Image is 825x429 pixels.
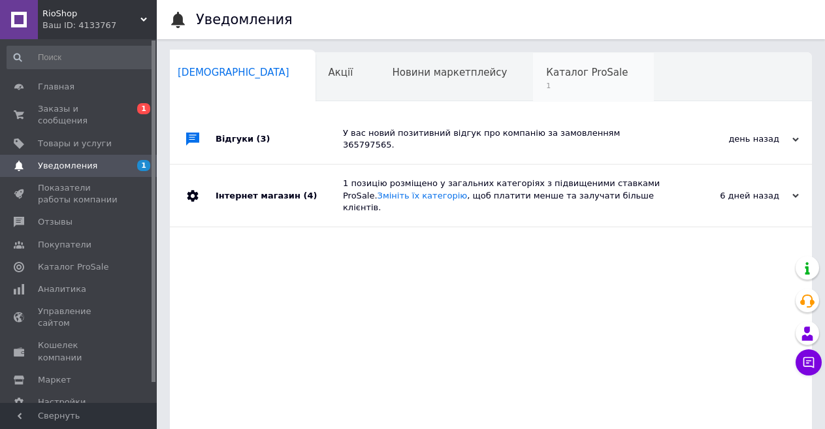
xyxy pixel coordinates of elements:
[668,190,799,202] div: 6 дней назад
[329,67,353,78] span: Акції
[7,46,154,69] input: Поиск
[196,12,293,27] h1: Уведомления
[378,191,468,200] a: Змініть їх категорію
[546,81,628,91] span: 1
[137,160,150,171] span: 1
[668,133,799,145] div: день назад
[38,138,112,150] span: Товары и услуги
[38,396,86,408] span: Настройки
[257,134,270,144] span: (3)
[216,114,343,164] div: Відгуки
[42,20,157,31] div: Ваш ID: 4133767
[796,349,822,375] button: Чат с покупателем
[343,127,668,151] div: У вас новий позитивний відгук про компанію за замовленням 365797565.
[42,8,140,20] span: RioShop
[38,160,97,172] span: Уведомления
[303,191,317,200] span: (4)
[343,178,668,214] div: 1 позицію розміщено у загальних категоріях з підвищеними ставками ProSale. , щоб платити менше та...
[137,103,150,114] span: 1
[38,261,108,273] span: Каталог ProSale
[216,165,343,227] div: Інтернет магазин
[38,283,86,295] span: Аналитика
[38,340,121,363] span: Кошелек компании
[38,182,121,206] span: Показатели работы компании
[38,374,71,386] span: Маркет
[178,67,289,78] span: [DEMOGRAPHIC_DATA]
[38,103,121,127] span: Заказы и сообщения
[392,67,507,78] span: Новини маркетплейсу
[38,306,121,329] span: Управление сайтом
[38,216,73,228] span: Отзывы
[38,81,74,93] span: Главная
[38,239,91,251] span: Покупатели
[546,67,628,78] span: Каталог ProSale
